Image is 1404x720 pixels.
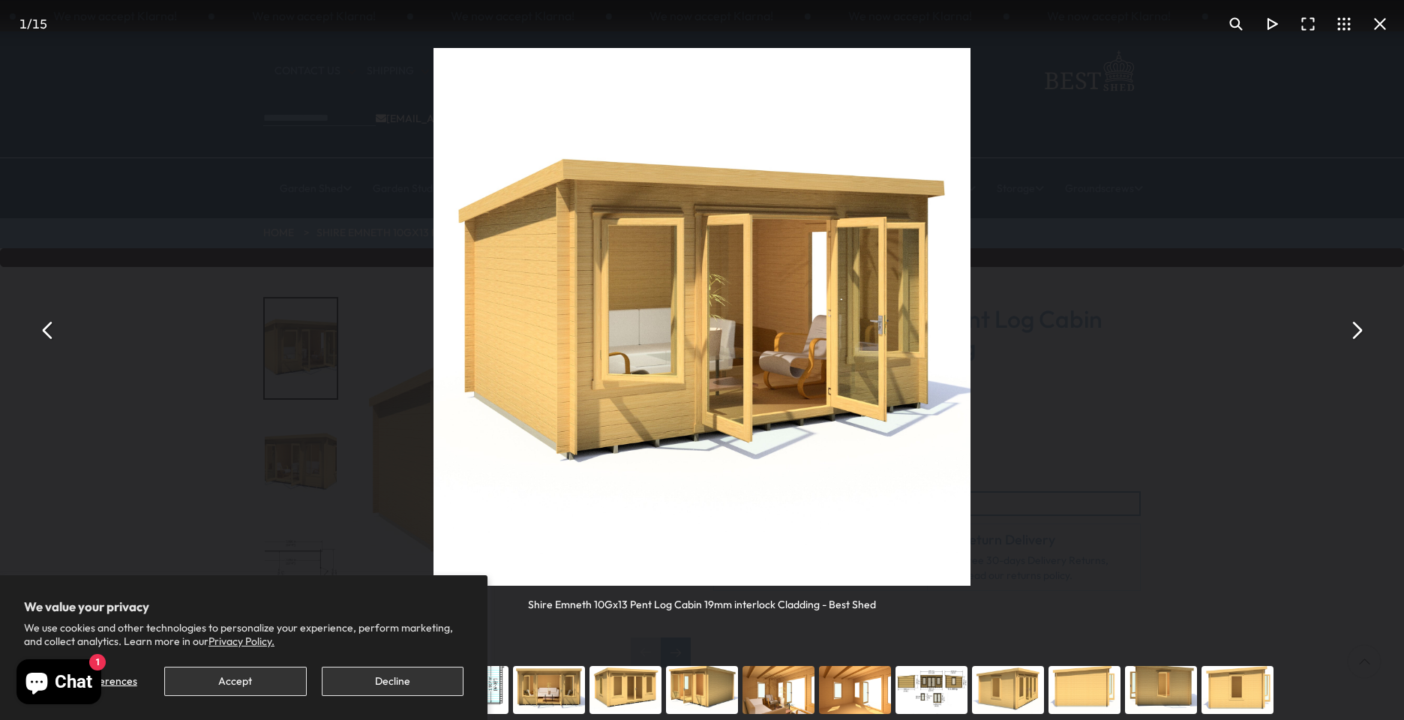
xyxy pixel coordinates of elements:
button: Next [1338,312,1374,348]
div: Shire Emneth 10Gx13 Pent Log Cabin 19mm interlock Cladding - Best Shed [528,586,876,612]
span: 1 [19,16,27,31]
a: Privacy Policy. [208,634,274,648]
button: Decline [322,667,463,696]
p: We use cookies and other technologies to personalize your experience, perform marketing, and coll... [24,621,463,648]
button: Accept [164,667,306,696]
div: / [6,6,60,42]
button: Previous [30,312,66,348]
button: Close [1362,6,1398,42]
h2: We value your privacy [24,599,463,614]
inbox-online-store-chat: Shopify online store chat [12,659,106,708]
button: Toggle thumbnails [1326,6,1362,42]
span: 15 [32,16,47,31]
button: Toggle zoom level [1218,6,1254,42]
